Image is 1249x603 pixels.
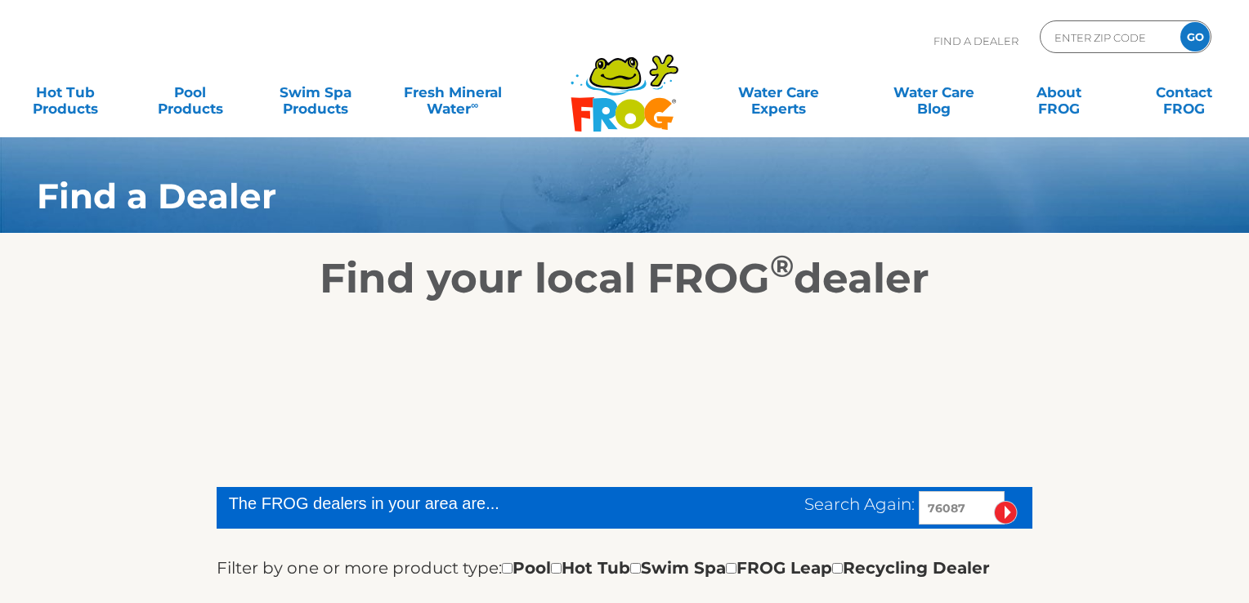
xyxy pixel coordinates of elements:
a: Water CareExperts [699,76,857,109]
input: GO [1180,22,1210,51]
span: Search Again: [804,494,915,514]
a: PoolProducts [141,76,239,109]
a: Swim SpaProducts [266,76,364,109]
label: Filter by one or more product type: [217,555,502,581]
div: Pool Hot Tub Swim Spa FROG Leap Recycling Dealer [502,555,990,581]
div: The FROG dealers in your area are... [229,491,631,516]
a: Fresh MineralWater∞ [392,76,513,109]
a: AboutFROG [1010,76,1108,109]
p: Find A Dealer [933,20,1018,61]
a: Water CareBlog [885,76,983,109]
sup: ® [770,248,794,284]
input: Submit [994,501,1018,525]
a: Hot TubProducts [16,76,114,109]
h1: Find a Dealer [37,176,1114,216]
a: ContactFROG [1135,76,1233,109]
img: Frog Products Logo [562,33,687,132]
h2: Find your local FROG dealer [12,254,1237,303]
sup: ∞ [471,99,478,111]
